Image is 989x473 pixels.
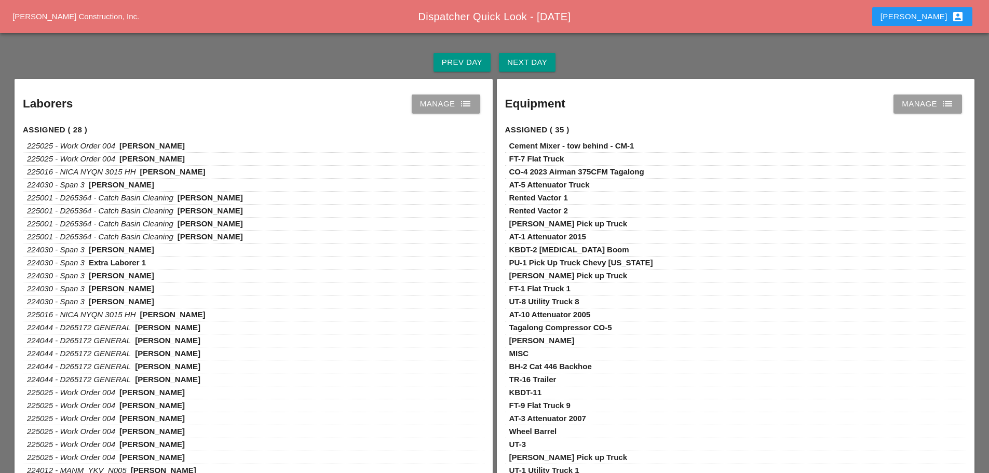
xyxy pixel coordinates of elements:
span: 224030 - Span 3 [27,284,85,293]
span: [PERSON_NAME] [135,362,200,371]
div: Next Day [507,57,547,69]
span: [PERSON_NAME] [89,284,154,293]
span: [PERSON_NAME] [89,297,154,306]
span: BH-2 Cat 446 Backhoe [509,362,592,371]
span: MISC [509,349,529,358]
i: list [941,98,954,110]
span: [PERSON_NAME] [89,180,154,189]
span: 225025 - Work Order 004 [27,440,115,449]
span: [PERSON_NAME] [119,388,185,397]
span: 225025 - Work Order 004 [27,427,115,436]
div: [PERSON_NAME] [880,10,964,23]
div: Prev Day [442,57,482,69]
span: [PERSON_NAME] [119,401,185,410]
span: [PERSON_NAME] Pick up Truck [509,453,628,462]
span: [PERSON_NAME] [89,245,154,254]
span: [PERSON_NAME] [178,232,243,241]
span: 224030 - Span 3 [27,180,85,189]
span: 225001 - D265364 - Catch Basin Cleaning [27,193,173,202]
span: [PERSON_NAME] [119,154,185,163]
span: [PERSON_NAME] Pick up Truck [509,271,628,280]
span: [PERSON_NAME] [178,206,243,215]
h2: Equipment [505,95,565,113]
span: 225025 - Work Order 004 [27,154,115,163]
a: Manage [412,94,480,113]
div: Manage [420,98,472,110]
h2: Laborers [23,95,73,113]
span: 224030 - Span 3 [27,258,85,267]
a: Manage [893,94,962,113]
span: FT-7 Flat Truck [509,154,564,163]
span: Dispatcher Quick Look - [DATE] [418,11,571,22]
span: 224030 - Span 3 [27,245,85,254]
h4: Assigned ( 28 ) [23,124,484,136]
span: [PERSON_NAME] [119,440,185,449]
span: [PERSON_NAME] [140,310,206,319]
span: KBDT-11 [509,388,542,397]
span: 225025 - Work Order 004 [27,414,115,423]
span: 225025 - Work Order 004 [27,401,115,410]
span: [PERSON_NAME] [119,427,185,436]
span: [PERSON_NAME] [140,167,206,176]
button: Next Day [499,53,556,72]
span: [PERSON_NAME] [135,375,200,384]
span: 224030 - Span 3 [27,297,85,306]
span: 225025 - Work Order 004 [27,453,115,462]
span: [PERSON_NAME] [119,141,185,150]
span: [PERSON_NAME] [119,414,185,423]
span: 225025 - Work Order 004 [27,388,115,397]
span: AT-1 Attenuator 2015 [509,232,586,241]
span: Wheel Barrel [509,427,557,436]
span: 225025 - Work Order 004 [27,141,115,150]
span: Rented Vactor 2 [509,206,568,215]
span: Cement Mixer - tow behind - CM-1 [509,141,634,150]
a: [PERSON_NAME] Construction, Inc. [12,12,139,21]
span: 224030 - Span 3 [27,271,85,280]
span: [PERSON_NAME] [509,336,575,345]
span: 224044 - D265172 GENERAL [27,375,131,384]
span: [PERSON_NAME] Pick up Truck [509,219,628,228]
span: 225001 - D265364 - Catch Basin Cleaning [27,232,173,241]
span: 224044 - D265172 GENERAL [27,336,131,345]
span: KBDT-2 [MEDICAL_DATA] Boom [509,245,629,254]
button: Prev Day [433,53,491,72]
span: UT-3 [509,440,526,449]
span: AT-5 Attenuator Truck [509,180,590,189]
span: Tagalong Compressor CO-5 [509,323,612,332]
i: list [459,98,472,110]
span: AT-3 Attenuator 2007 [509,414,586,423]
span: FT-9 Flat Truck 9 [509,401,571,410]
h4: Assigned ( 35 ) [505,124,967,136]
span: PU-1 Pick Up Truck Chevy [US_STATE] [509,258,653,267]
span: 225016 - NICA NYQN 3015 HH [27,310,136,319]
span: 224044 - D265172 GENERAL [27,323,131,332]
span: [PERSON_NAME] [135,336,200,345]
span: [PERSON_NAME] [89,271,154,280]
span: 225001 - D265364 - Catch Basin Cleaning [27,219,173,228]
span: TR-16 Trailer [509,375,557,384]
span: [PERSON_NAME] [135,349,200,358]
span: UT-8 Utility Truck 8 [509,297,579,306]
span: 225001 - D265364 - Catch Basin Cleaning [27,206,173,215]
span: FT-1 Flat Truck 1 [509,284,571,293]
span: Extra Laborer 1 [89,258,146,267]
span: AT-10 Attenuator 2005 [509,310,591,319]
span: 224044 - D265172 GENERAL [27,349,131,358]
div: Manage [902,98,954,110]
span: [PERSON_NAME] [119,453,185,462]
button: [PERSON_NAME] [872,7,972,26]
span: Rented Vactor 1 [509,193,568,202]
span: 225016 - NICA NYQN 3015 HH [27,167,136,176]
span: [PERSON_NAME] [178,193,243,202]
span: CO-4 2023 Airman 375CFM Tagalong [509,167,644,176]
i: account_box [952,10,964,23]
span: [PERSON_NAME] [135,323,200,332]
span: 224044 - D265172 GENERAL [27,362,131,371]
span: [PERSON_NAME] [178,219,243,228]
